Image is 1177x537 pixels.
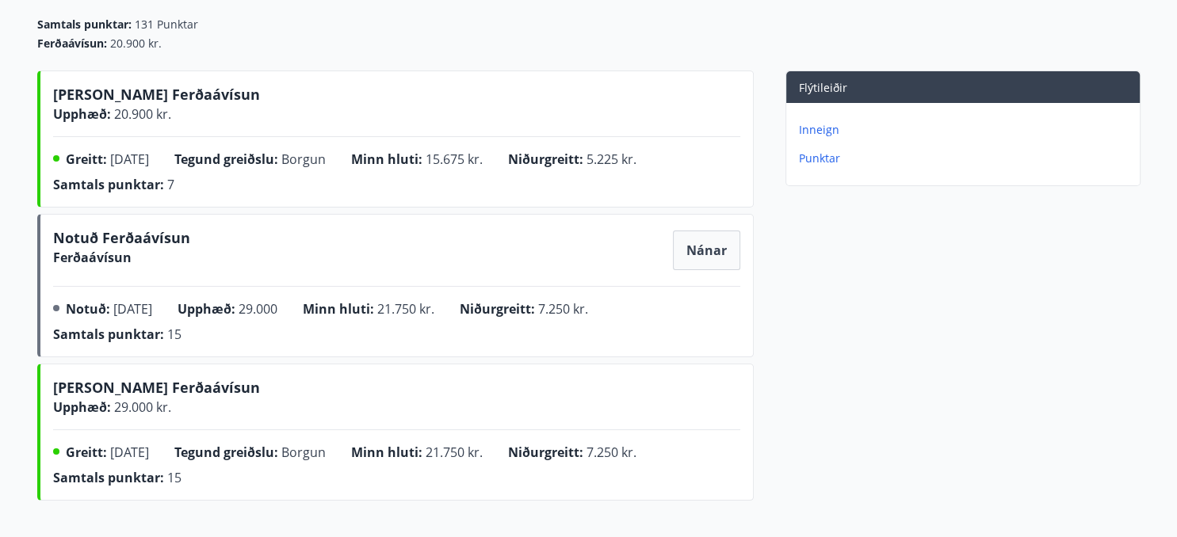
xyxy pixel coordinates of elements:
[66,300,110,318] span: Notuð :
[460,300,535,318] span: Niðurgreitt :
[303,300,374,318] span: Minn hluti :
[508,444,583,461] span: Niðurgreitt :
[799,150,1133,166] p: Punktar
[66,150,107,168] span: Greitt :
[113,300,152,318] span: [DATE]
[110,150,149,168] span: [DATE]
[53,326,164,343] span: Samtals punktar :
[110,444,149,461] span: [DATE]
[538,300,588,318] span: 7.250 kr.
[351,444,422,461] span: Minn hluti :
[281,444,326,461] span: Borgun
[281,150,326,168] span: Borgun
[53,378,260,403] span: [PERSON_NAME] Ferðaávísun
[377,300,434,318] span: 21.750 kr.
[799,122,1133,138] p: Inneign
[111,398,171,416] span: 29.000 kr.
[174,150,278,168] span: Tegund greiðslu :
[167,469,182,486] span: 15
[239,300,277,318] span: 29.000
[66,444,107,461] span: Greitt :
[37,17,132,32] span: Samtals punktar :
[53,176,164,193] span: Samtals punktar :
[799,80,847,95] span: Flýtileiðir
[37,36,107,51] span: Ferðaávísun :
[53,469,164,486] span: Samtals punktar :
[587,150,636,168] span: 5.225 kr.
[174,444,278,461] span: Tegund greiðslu :
[53,85,260,110] span: [PERSON_NAME] Ferðaávísun
[426,150,483,168] span: 15.675 kr.
[135,17,198,32] span: 131 Punktar
[178,300,235,318] span: Upphæð :
[53,249,132,266] span: Ferðaávísun
[53,105,111,123] span: Upphæð :
[111,105,171,123] span: 20.900 kr.
[110,36,162,51] span: 20.900 kr.
[686,242,727,259] span: Nánar
[426,444,483,461] span: 21.750 kr.
[674,231,739,269] button: Nánar
[587,444,636,461] span: 7.250 kr.
[508,150,583,168] span: Niðurgreitt :
[351,150,422,168] span: Minn hluti :
[53,228,190,253] span: Notuð Ferðaávísun
[167,176,174,193] span: 7
[53,398,111,416] span: Upphæð :
[167,326,182,343] span: 15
